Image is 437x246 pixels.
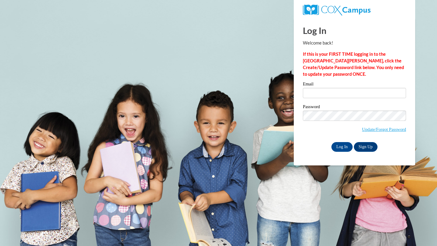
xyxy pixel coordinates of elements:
a: COX Campus [303,7,371,12]
label: Email [303,82,406,88]
input: Log In [331,142,353,152]
img: COX Campus [303,5,371,15]
a: Update/Forgot Password [362,127,406,132]
a: Sign Up [354,142,378,152]
h1: Log In [303,24,406,37]
label: Password [303,105,406,111]
strong: If this is your FIRST TIME logging in to the [GEOGRAPHIC_DATA][PERSON_NAME], click the Create/Upd... [303,52,404,77]
p: Welcome back! [303,40,406,46]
